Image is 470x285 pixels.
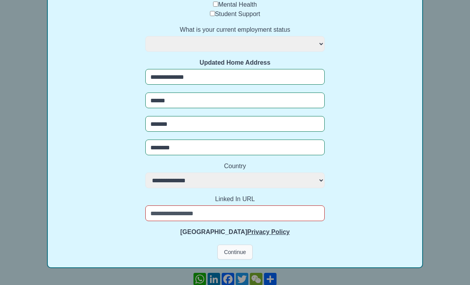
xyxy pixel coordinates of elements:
strong: Updated Home Address [200,59,271,66]
label: Student Support [215,11,260,17]
button: Continue [217,245,253,260]
label: What is your current employment status [145,25,325,34]
strong: [GEOGRAPHIC_DATA] [180,229,289,235]
label: Mental Health [218,1,257,8]
a: Privacy Policy [247,229,290,235]
label: Linked In URL [145,194,325,204]
label: Country [145,162,325,171]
